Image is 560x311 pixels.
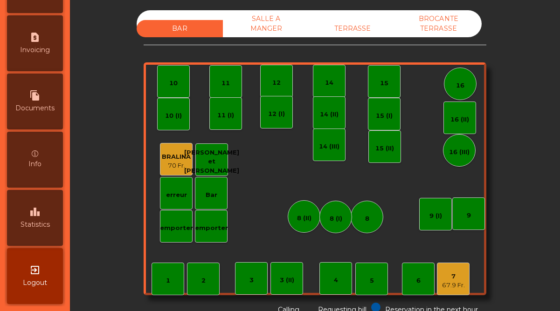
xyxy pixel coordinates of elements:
div: 16 (II) [450,115,469,124]
div: BROCANTE TERRASSE [395,10,482,37]
i: exit_to_app [29,264,41,276]
div: 14 [325,78,333,88]
i: request_page [29,32,41,43]
span: Info [28,159,41,169]
div: 5 [370,276,374,285]
div: 16 [456,81,464,90]
div: emporter [195,223,228,233]
div: 11 (I) [217,111,234,120]
div: 7 [442,272,465,281]
i: leaderboard [29,206,41,217]
div: 3 (II) [280,276,294,285]
span: Statistics [21,220,50,230]
div: erreur [166,190,187,200]
div: 1 [166,276,170,285]
div: 9 [467,211,471,220]
div: BRALINA [162,152,191,162]
div: TERRASSE [309,20,395,37]
div: 8 [365,214,369,223]
div: 6 [416,276,421,285]
div: 2 [201,276,206,285]
div: BAR [137,20,223,37]
div: 10 [169,79,178,88]
div: 11 [221,79,230,88]
div: 3 [249,276,254,285]
div: 12 [272,78,281,88]
div: 9 (I) [429,211,442,221]
div: [PERSON_NAME] et [PERSON_NAME] [184,148,239,176]
div: 16 (III) [449,148,470,157]
div: 14 (II) [320,110,339,119]
div: 10 (I) [165,111,182,121]
span: Logout [23,278,47,288]
i: file_copy [29,90,41,101]
div: 70 Fr. [162,161,191,170]
div: 4 [334,276,338,285]
div: 12 (I) [268,109,285,119]
div: 8 (I) [330,214,342,223]
div: Bar [206,190,217,200]
div: 8 (II) [297,214,311,223]
div: 15 (II) [375,144,394,153]
div: emporter [160,223,193,233]
div: 67.9 Fr. [442,281,465,290]
span: Documents [15,103,55,113]
div: SALLE A MANGER [223,10,309,37]
div: 15 (I) [376,111,393,121]
div: 14 (III) [319,142,339,151]
span: Invoicing [20,45,50,55]
div: 15 [380,79,388,88]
